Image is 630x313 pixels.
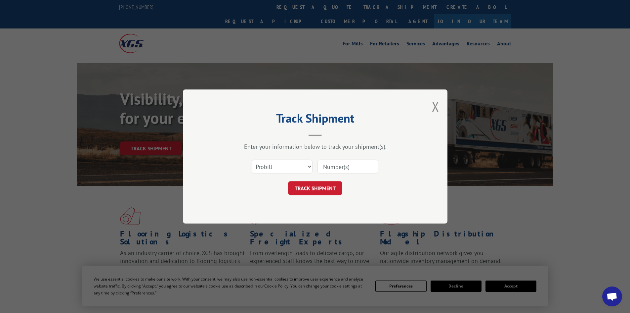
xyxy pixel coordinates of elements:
input: Number(s) [317,160,378,174]
button: TRACK SHIPMENT [288,181,342,195]
button: Close modal [432,98,439,115]
div: Enter your information below to track your shipment(s). [216,143,414,150]
div: Open chat [602,287,622,306]
h2: Track Shipment [216,114,414,126]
